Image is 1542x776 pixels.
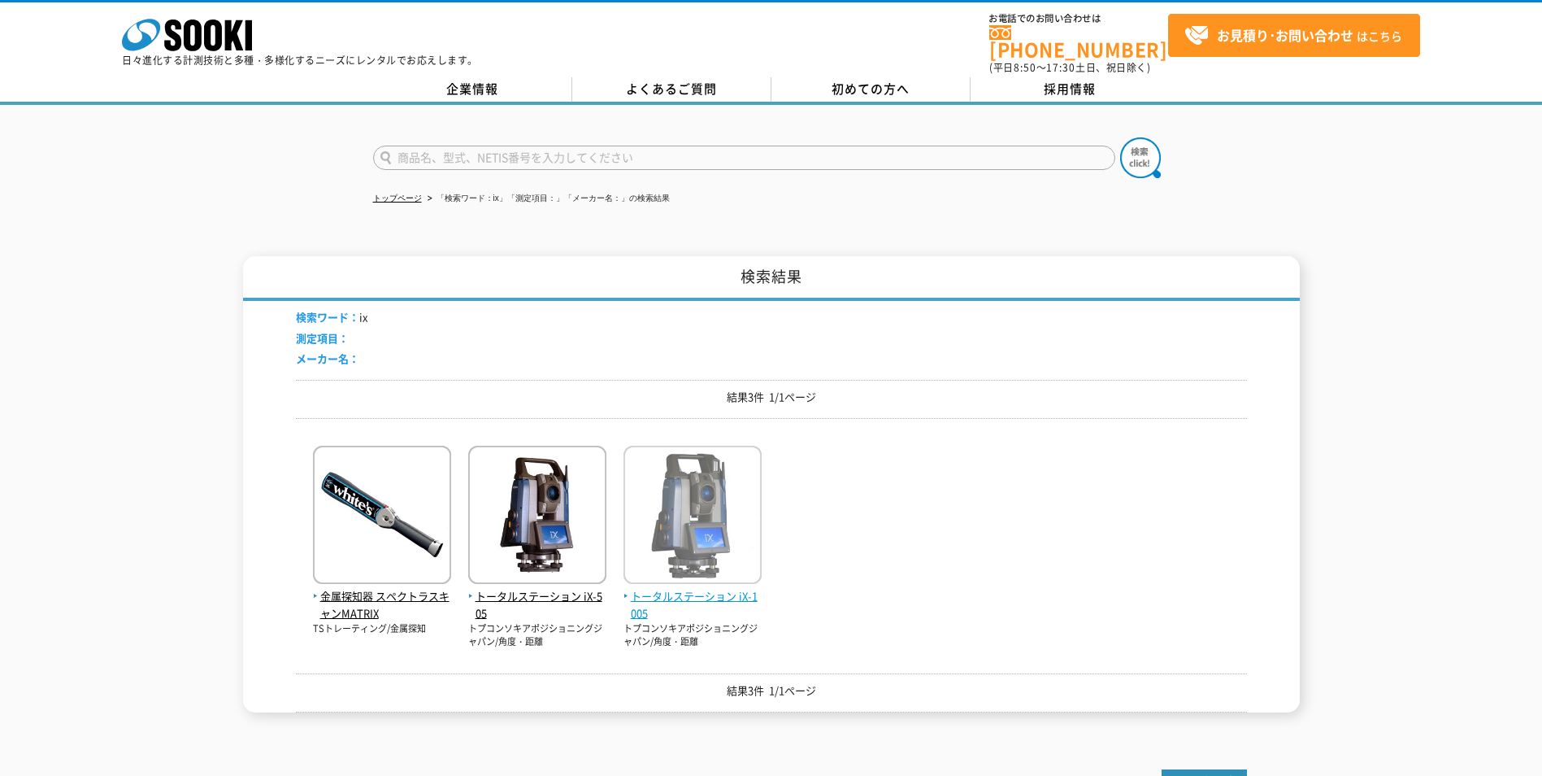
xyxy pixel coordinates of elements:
[832,80,910,98] span: 初めての方へ
[296,682,1247,700] p: 結果3件 1/1ページ
[1014,60,1036,75] span: 8:50
[296,309,367,326] li: ix
[424,190,670,207] li: 「検索ワード：ix」「測定項目：」「メーカー名：」の検索結果
[296,351,359,366] span: メーカー名：
[572,77,771,102] a: よくあるご質問
[313,588,451,622] span: 金属探知器 スペクトラスキャンMATRIX
[989,25,1168,59] a: [PHONE_NUMBER]
[468,446,606,588] img: iX-505
[296,309,359,325] span: 検索ワード：
[296,330,349,346] span: 測定項目：
[243,256,1300,301] h1: 検索結果
[468,571,606,621] a: トータルステーション iX-505
[313,446,451,588] img: スペクトラスキャンMATRIX
[623,571,762,621] a: トータルステーション iX-1005
[468,622,606,649] p: トプコンソキアポジショニングジャパン/角度・距離
[623,588,762,622] span: トータルステーション iX-1005
[1217,25,1353,45] strong: お見積り･お問い合わせ
[373,194,422,203] a: トップページ
[373,146,1115,170] input: 商品名、型式、NETIS番号を入力してください
[122,55,478,65] p: 日々進化する計測技術と多種・多様化するニーズにレンタルでお応えします。
[468,588,606,622] span: トータルステーション iX-505
[373,77,572,102] a: 企業情報
[623,622,762,649] p: トプコンソキアポジショニングジャパン/角度・距離
[313,622,451,636] p: TSトレーティング/金属探知
[623,446,762,588] img: iX-1005
[771,77,971,102] a: 初めての方へ
[1168,14,1420,57] a: お見積り･お問い合わせはこちら
[1046,60,1075,75] span: 17:30
[989,14,1168,24] span: お電話でのお問い合わせは
[971,77,1170,102] a: 採用情報
[1120,137,1161,178] img: btn_search.png
[296,389,1247,406] p: 結果3件 1/1ページ
[1184,24,1402,48] span: はこちら
[989,60,1150,75] span: (平日 ～ 土日、祝日除く)
[313,571,451,621] a: 金属探知器 スペクトラスキャンMATRIX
